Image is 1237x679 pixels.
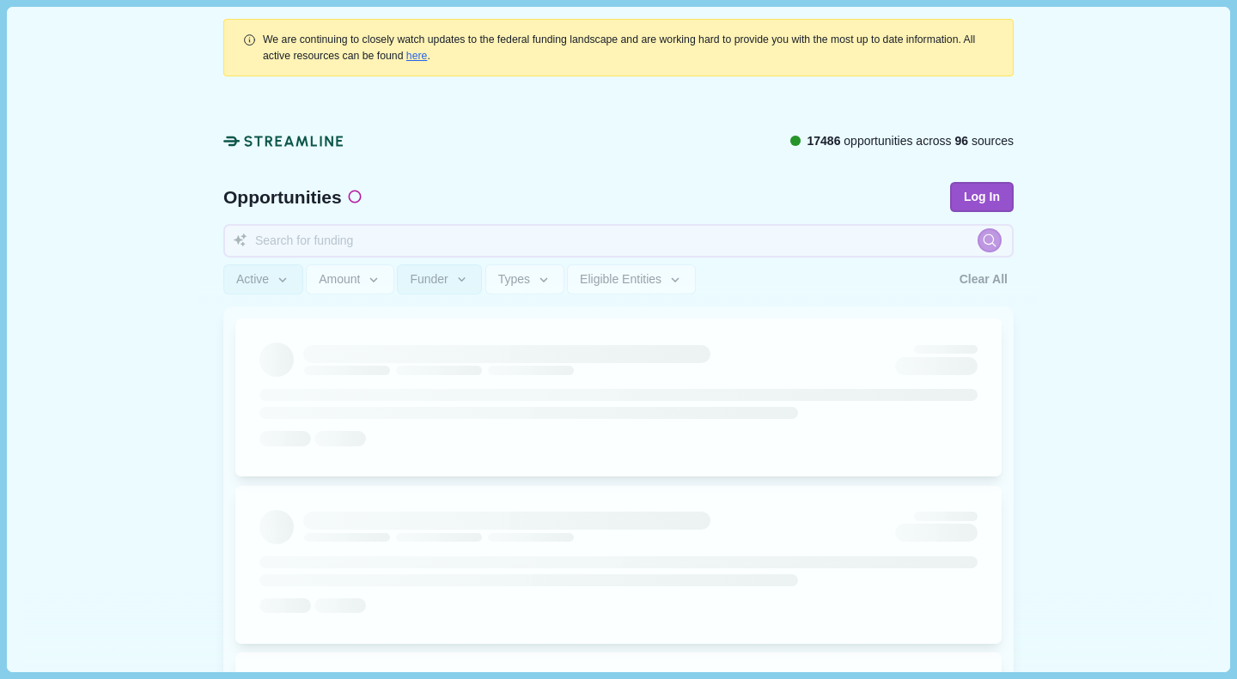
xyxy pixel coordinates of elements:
[263,32,995,64] div: .
[223,264,303,294] button: Active
[567,264,695,294] button: Eligible Entities
[580,272,661,287] span: Eligible Entities
[263,33,975,61] span: We are continuing to closely watch updates to the federal funding landscape and are working hard ...
[223,188,342,206] span: Opportunities
[807,132,1014,150] span: opportunities across sources
[410,272,448,287] span: Funder
[498,272,530,287] span: Types
[485,264,564,294] button: Types
[954,264,1014,294] button: Clear All
[950,182,1014,212] button: Log In
[306,264,394,294] button: Amount
[223,224,1014,258] input: Search for funding
[955,134,969,148] span: 96
[406,50,428,62] a: here
[236,272,269,287] span: Active
[807,134,840,148] span: 17486
[397,264,482,294] button: Funder
[319,272,360,287] span: Amount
